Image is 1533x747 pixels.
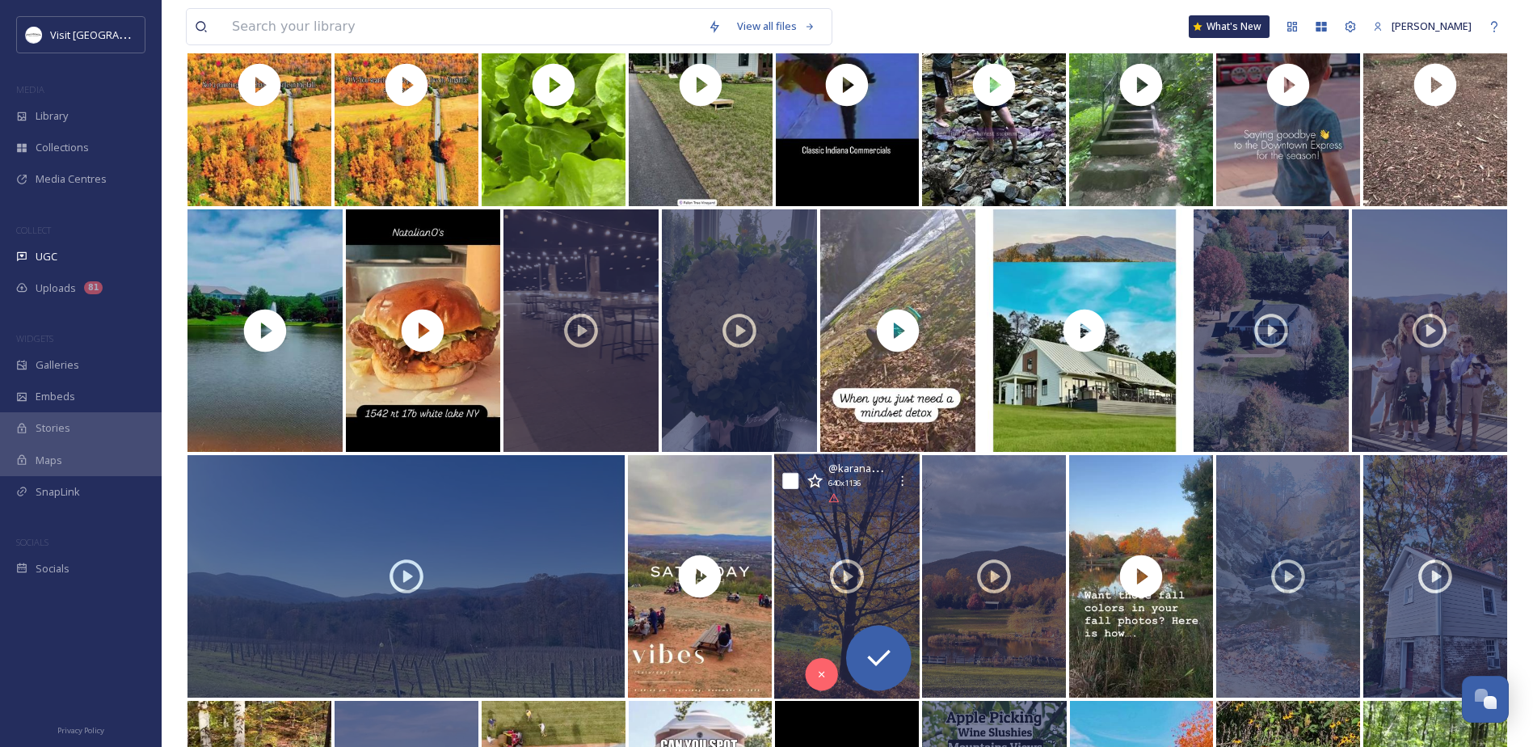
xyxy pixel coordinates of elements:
span: Embeds [36,389,75,404]
a: View all files [729,11,823,42]
div: 81 [84,281,103,294]
span: Media Centres [36,171,107,187]
span: SnapLink [36,484,80,500]
input: Search your library [224,9,700,44]
span: COLLECT [16,224,51,236]
img: thumbnail [346,209,501,452]
img: Circle%20Logo.png [26,27,42,43]
a: What's New [1189,15,1270,38]
span: SOCIALS [16,536,48,548]
span: @ karanacarolina [828,460,910,475]
span: Maps [36,453,62,468]
span: Privacy Policy [57,725,104,736]
button: Open Chat [1462,676,1509,723]
span: [PERSON_NAME] [1392,19,1472,33]
img: thumbnail [820,209,975,452]
span: Visit [GEOGRAPHIC_DATA] [50,27,175,42]
a: Privacy Policy [57,720,104,739]
span: Socials [36,561,69,576]
img: thumbnail [979,209,1191,452]
span: Collections [36,140,89,155]
span: Library [36,108,68,124]
img: thumbnail [627,455,773,698]
span: UGC [36,249,57,264]
span: Galleries [36,357,79,373]
span: 640 x 1136 [828,478,861,490]
span: Stories [36,420,70,436]
span: WIDGETS [16,332,53,344]
a: [PERSON_NAME] [1365,11,1480,42]
img: thumbnail [1068,455,1214,698]
span: Uploads [36,281,76,296]
img: thumbnail [187,209,343,452]
span: MEDIA [16,83,44,95]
